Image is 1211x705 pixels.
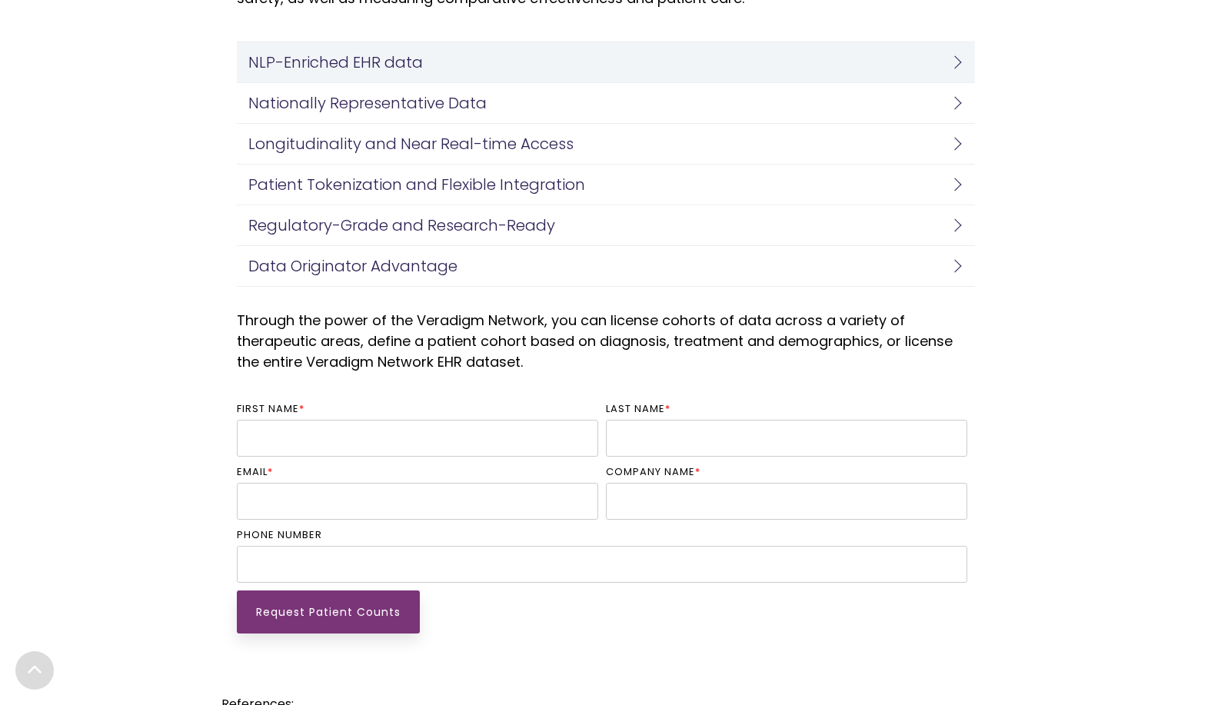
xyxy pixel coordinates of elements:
a: Regulatory-Grade and Research-Ready [237,205,975,245]
h4: Longitudinality and Near Real-time Access [248,135,956,152]
h4: Regulatory-Grade and Research-Ready [248,217,956,234]
p: Through the power of the Veradigm Network, you can license cohorts of data across a variety of th... [237,310,975,372]
h4: Nationally Representative Data [248,95,956,111]
iframe: Drift Chat Widget [916,594,1193,687]
span: Email [237,464,268,479]
a: Nationally Representative Data [237,83,975,123]
span: Phone number [237,527,322,542]
span: First name [237,401,299,416]
a: Longitudinality and Near Real-time Access [237,124,975,164]
a: Patient Tokenization and Flexible Integration [237,165,975,205]
span: Company name [606,464,695,479]
a: Data Originator Advantage [237,246,975,286]
input: Request Patient Counts [237,590,420,634]
span: Last name [606,401,665,416]
h4: Data Originator Advantage [248,258,956,274]
h4: Patient Tokenization and Flexible Integration [248,176,956,193]
a: NLP-Enriched EHR data [237,42,975,82]
h4: NLP-Enriched EHR data [248,54,956,71]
